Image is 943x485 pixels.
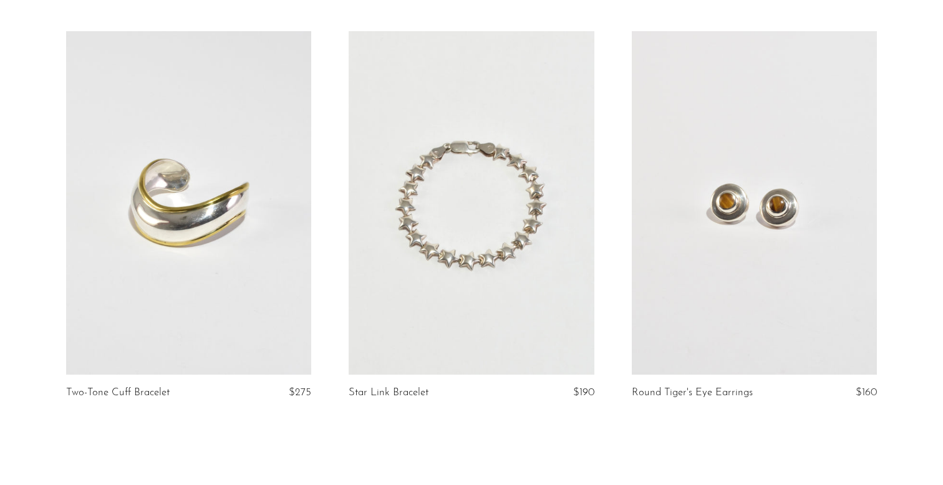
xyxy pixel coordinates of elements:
[856,387,877,398] span: $160
[349,387,428,398] a: Star Link Bracelet
[632,387,753,398] a: Round Tiger's Eye Earrings
[289,387,311,398] span: $275
[66,387,170,398] a: Two-Tone Cuff Bracelet
[573,387,594,398] span: $190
